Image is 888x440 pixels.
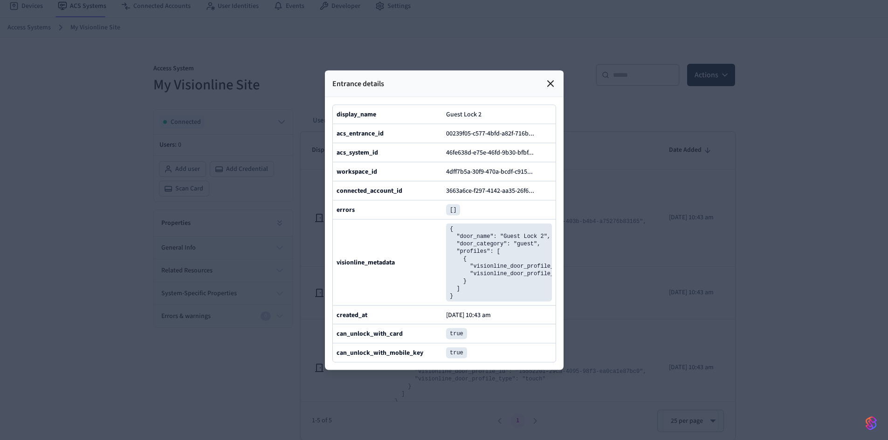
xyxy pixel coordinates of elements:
p: [DATE] 10:43 am [446,311,491,318]
b: errors [337,205,355,214]
b: display_name [337,109,376,119]
b: workspace_id [337,167,377,176]
span: Guest Lock 2 [446,109,482,119]
p: Entrance details [332,78,384,89]
pre: true [446,347,467,358]
button: 4dff7b5a-30f9-470a-bcdf-c915... [444,166,542,177]
pre: { "door_name": "Guest Lock 2", "door_category": "guest", "profiles": [ { "visionline_door_profile... [446,223,552,301]
b: created_at [337,310,367,319]
b: visionline_metadata [337,257,395,267]
pre: true [446,328,467,339]
b: acs_entrance_id [337,129,384,138]
button: 00239f05-c577-4bfd-a82f-716b... [444,128,544,139]
pre: [] [446,204,460,215]
b: acs_system_id [337,148,378,157]
img: SeamLogoGradient.69752ec5.svg [866,416,877,431]
b: can_unlock_with_card [337,329,403,338]
b: can_unlock_with_mobile_key [337,348,423,357]
button: 3663a6ce-f297-4142-aa35-26f6... [444,185,544,196]
b: connected_account_id [337,186,402,195]
button: 46fe638d-e75e-46fd-9b30-bfbf... [444,147,543,158]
